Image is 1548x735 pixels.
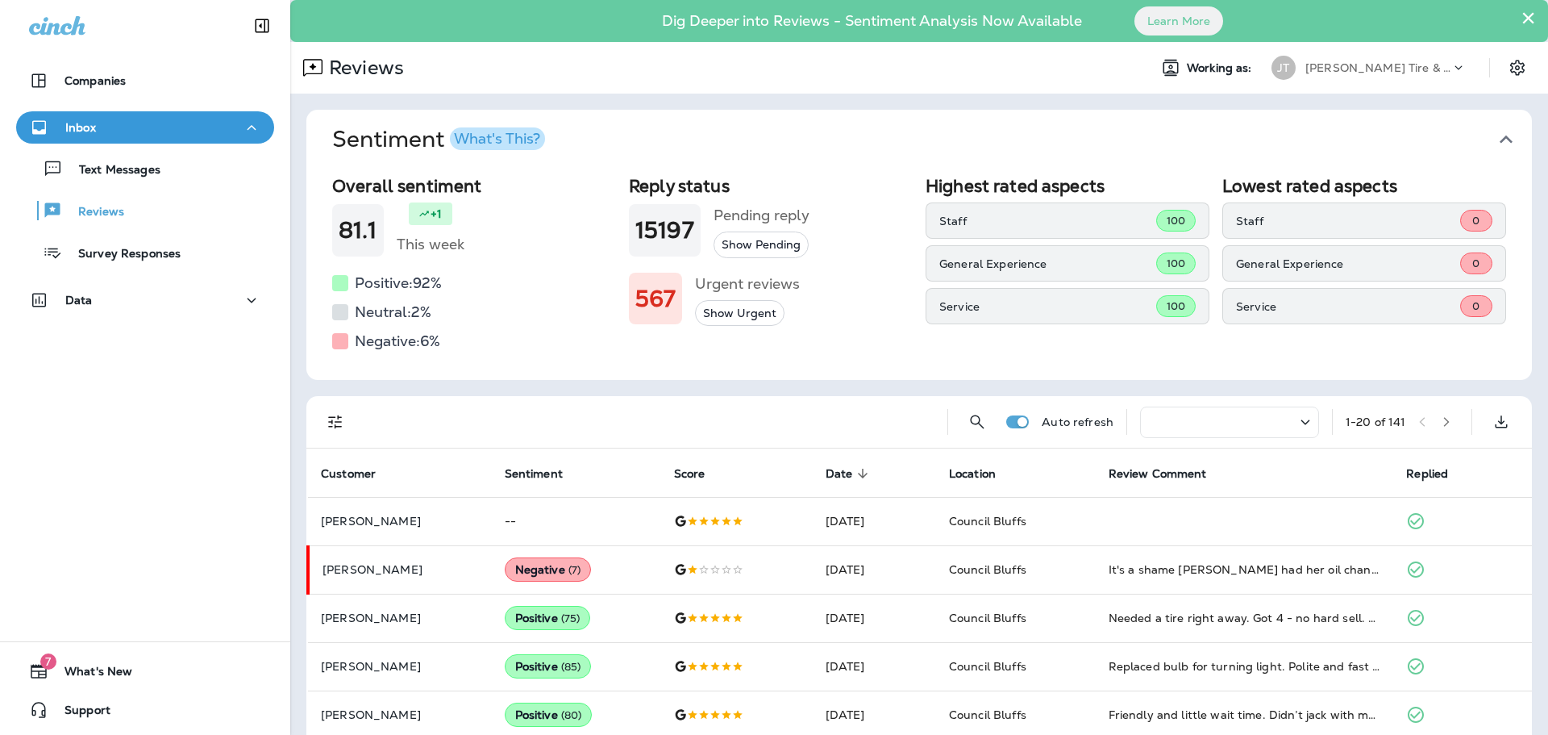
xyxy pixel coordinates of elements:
[63,163,160,178] p: Text Messages
[939,257,1156,270] p: General Experience
[939,215,1156,228] p: Staff
[319,110,1545,169] button: SentimentWhat's This?
[397,232,464,257] h5: This week
[695,271,800,297] h5: Urgent reviews
[355,328,440,354] h5: Negative: 6 %
[949,467,996,481] span: Location
[1236,257,1460,270] p: General Experience
[16,236,274,269] button: Survey Responses
[505,558,592,582] div: Negative
[1472,299,1479,313] span: 0
[62,205,124,220] p: Reviews
[16,65,274,97] button: Companies
[505,606,591,630] div: Positive
[454,132,540,146] div: What's This?
[505,654,592,679] div: Positive
[714,203,809,228] h5: Pending reply
[1521,5,1536,31] button: Close
[635,286,676,312] h1: 567
[65,294,93,307] p: Data
[826,466,874,481] span: Date
[1346,416,1406,428] div: 1 - 20 of 141
[450,127,545,150] button: What's This?
[1109,467,1207,481] span: Review Comment
[321,467,376,481] span: Customer
[561,708,582,722] span: ( 80 )
[239,10,285,42] button: Collapse Sidebar
[505,466,584,481] span: Sentiment
[505,467,563,481] span: Sentiment
[1271,56,1296,80] div: JT
[939,300,1156,313] p: Service
[561,612,580,625] span: ( 75 )
[949,708,1026,722] span: Council Bluffs
[826,467,853,481] span: Date
[16,152,274,186] button: Text Messages
[1236,215,1460,228] p: Staff
[16,694,274,726] button: Support
[332,176,616,196] h2: Overall sentiment
[1406,466,1469,481] span: Replied
[813,594,936,642] td: [DATE]
[1472,214,1479,228] span: 0
[1222,176,1506,196] h2: Lowest rated aspects
[813,497,936,545] td: [DATE]
[1109,707,1381,723] div: Friendly and little wait time. Didn’t jack with my seat and it stayed clean.
[635,217,694,244] h1: 15197
[16,655,274,687] button: 7What's New
[1167,299,1185,313] span: 100
[1503,53,1532,82] button: Settings
[1167,257,1185,270] span: 100
[1109,658,1381,674] div: Replaced bulb for turning light. Polite and fast service.
[322,563,479,576] p: [PERSON_NAME]
[1167,214,1185,228] span: 100
[949,466,1017,481] span: Location
[674,466,726,481] span: Score
[695,300,784,327] button: Show Urgent
[16,194,274,228] button: Reviews
[961,406,993,438] button: Search Reviews
[568,563,580,577] span: ( 7 )
[321,515,479,528] p: [PERSON_NAME]
[926,176,1209,196] h2: Highest rated aspects
[321,660,479,673] p: [PERSON_NAME]
[332,126,545,153] h1: Sentiment
[949,611,1026,625] span: Council Bluffs
[1236,300,1460,313] p: Service
[431,206,442,222] p: +1
[62,247,181,262] p: Survey Responses
[1187,61,1255,75] span: Working as:
[48,704,110,723] span: Support
[813,642,936,691] td: [DATE]
[1134,6,1223,35] button: Learn More
[65,121,96,134] p: Inbox
[16,111,274,144] button: Inbox
[561,660,581,674] span: ( 85 )
[1305,61,1450,74] p: [PERSON_NAME] Tire & Auto
[505,703,593,727] div: Positive
[16,284,274,316] button: Data
[1472,257,1479,270] span: 0
[674,467,705,481] span: Score
[1109,610,1381,626] div: Needed a tire right away. Got 4 - no hard sell. Hot tires and an oil change, also needed.
[306,169,1532,380] div: SentimentWhat's This?
[492,497,661,545] td: --
[322,56,404,80] p: Reviews
[339,217,377,244] h1: 81.1
[321,708,479,721] p: [PERSON_NAME]
[949,562,1026,577] span: Council Bluffs
[1042,416,1113,428] p: Auto refresh
[355,270,442,296] h5: Positive: 92 %
[1406,467,1448,481] span: Replied
[1109,466,1228,481] span: Review Comment
[949,659,1026,674] span: Council Bluffs
[714,232,809,258] button: Show Pending
[629,176,913,196] h2: Reply status
[355,299,431,325] h5: Neutral: 2 %
[615,19,1129,23] p: Dig Deeper into Reviews - Sentiment Analysis Now Available
[64,74,126,87] p: Companies
[321,612,479,624] p: [PERSON_NAME]
[40,654,56,670] span: 7
[1109,562,1381,578] div: It's a shame Jen had her oil changed n were suppose to rotate tires that she had boughten from Je...
[813,545,936,594] td: [DATE]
